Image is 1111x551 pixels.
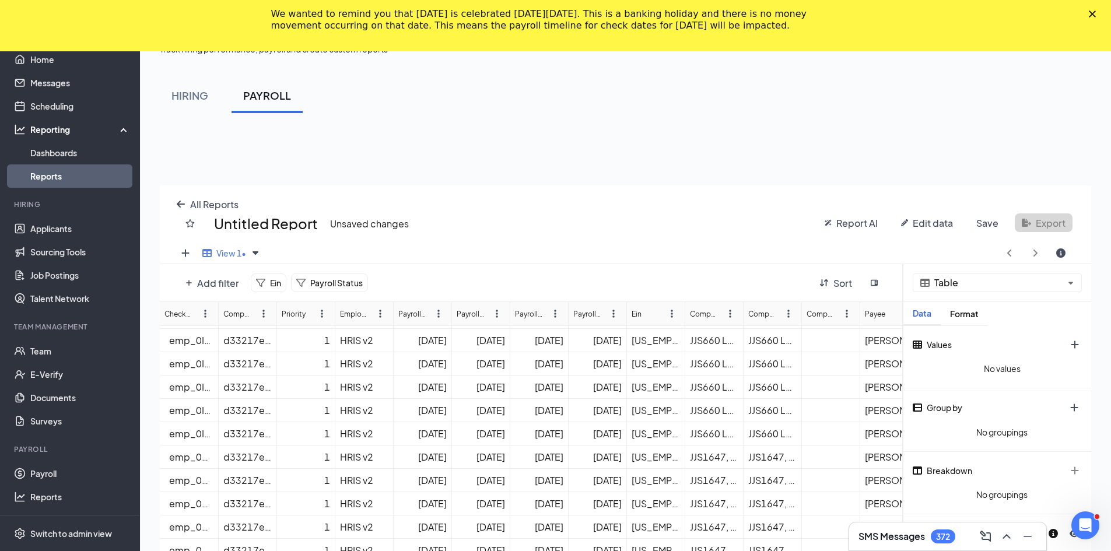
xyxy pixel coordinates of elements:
[1071,511,1099,539] iframe: Intercom live chat
[1063,398,1086,417] button: plus icon
[690,381,738,393] div: JJS660 LLC - EIN: [US_EMPLOYER_IDENTIFICATION_NUMBER]
[690,521,738,533] div: JJS1647, LLC - EIN: [US_EMPLOYER_IDENTIFICATION_NUMBER]
[427,304,450,323] button: ellipsis-vertical icon
[976,217,998,229] span: Save
[865,404,913,416] div: [PERSON_NAME] - emp_0IUX109oJdZNOMLEcIEg
[457,497,505,510] div: [DATE]
[310,304,334,323] button: ellipsis-vertical icon
[515,308,542,320] div: Payroll Period End Month Start Adjusted
[30,386,130,409] a: Documents
[340,474,388,486] div: HRIS v2
[515,334,563,346] div: [DATE]
[748,521,797,533] div: JJS1647, LLC
[748,404,797,416] div: JJS660 LLC
[30,71,130,94] a: Messages
[1036,217,1066,229] span: Export
[515,497,563,510] div: [DATE]
[936,532,950,542] div: 372
[573,334,622,346] div: [DATE]
[223,308,251,320] div: Company Uuid
[632,357,680,370] div: [US_EMPLOYER_IDENTIFICATION_NUMBER]
[340,404,388,416] div: HRIS v2
[199,243,265,264] div: View 1•
[310,278,363,288] span: Payroll Status
[515,404,563,416] div: [DATE]
[573,381,622,393] div: [DATE]
[632,474,680,486] div: [US_EMPLOYER_IDENTIFICATION_NUMBER]
[908,359,1096,378] span: No values
[515,357,563,370] div: [DATE]
[818,213,885,232] button: wand icon
[216,248,246,258] span: View 1 •
[169,451,213,463] div: emp_0KX3wv4AJMpTdEcW2RSX
[976,527,995,546] button: ComposeMessage
[835,304,858,323] button: ellipsis-vertical icon
[865,474,913,486] div: [PERSON_NAME] - emp_0KX3wv4AJMpTdEcW2RSX
[748,308,776,320] div: Company Legal Name
[1021,529,1035,543] svg: Minimize
[690,451,738,463] div: JJS1647, LLC - EIN: [US_EMPLOYER_IDENTIFICATION_NUMBER]
[398,308,426,320] div: Payroll Period End Month
[178,273,246,292] button: plus icon
[632,427,680,440] div: [US_EMPLOYER_IDENTIFICATION_NUMBER]
[457,357,505,370] div: [DATE]
[223,497,272,510] div: d33217e3-aacb-4a50-9b85-8d1e1fe042b0
[169,404,213,416] div: emp_0IUX109oJdZNOMLEcIEg
[282,521,330,533] div: 1
[719,304,742,323] button: ellipsis-vertical icon
[941,309,988,319] div: Format
[660,304,684,323] button: ellipsis-vertical icon
[777,304,800,323] button: ellipsis-vertical icon
[214,216,318,230] span: Untitled Report
[30,164,130,188] a: Reports
[178,214,202,233] button: regular-star icon
[515,451,563,463] div: [DATE]
[457,381,505,393] div: [DATE]
[748,427,797,440] div: JJS660 LLC
[169,497,213,510] div: emp_0KX3wv4AJMpTdEcW2RSX
[1015,213,1073,232] button: file-export icon
[1063,461,1087,480] button: plus icon
[30,240,130,264] a: Sourcing Tools
[282,474,330,486] div: 1
[485,304,509,323] button: ellipsis-vertical icon
[223,381,272,393] div: d33217e3-aacb-4a50-9b85-8d1e1fe042b0
[330,217,409,230] span: Unsaved changes
[997,527,1016,546] button: ChevronUp
[748,474,797,486] div: JJS1647, LLC
[171,88,208,103] div: HIRING
[30,48,130,71] a: Home
[282,404,330,416] div: 1
[30,94,130,118] a: Scheduling
[864,273,885,292] button: sidebar-flip icon
[398,381,447,393] div: [DATE]
[340,521,388,533] div: HRIS v2
[398,451,447,463] div: [DATE]
[30,363,130,386] a: E-Verify
[223,334,272,346] div: d33217e3-aacb-4a50-9b85-8d1e1fe042b0
[807,308,834,320] div: Company Trade Name
[690,357,738,370] div: JJS660 LLC - EIN: [US_EMPLOYER_IDENTIFICATION_NUMBER]
[169,427,213,440] div: emp_0IUX109oJdZNOMLEcIEg
[457,427,505,440] div: [DATE]
[573,404,622,416] div: [DATE]
[1049,244,1073,262] button: circle-info icon
[282,451,330,463] div: 1
[515,381,563,393] div: [DATE]
[14,444,128,454] div: Payroll
[398,427,447,440] div: [DATE]
[223,427,272,440] div: d33217e3-aacb-4a50-9b85-8d1e1fe042b0
[573,308,601,320] div: Payroll Period End Month End Adjusted
[998,244,1021,262] button: angle-left icon
[282,381,330,393] div: 1
[632,381,680,393] div: [US_EMPLOYER_IDENTIFICATION_NUMBER]
[865,521,913,533] div: [PERSON_NAME] - emp_0MWrnF85bKkyVrtp9M5c
[913,217,953,229] span: Edit data
[169,474,213,486] div: emp_0KX3wv4AJMpTdEcW2RSX
[169,195,246,213] button: arrow-left icon
[14,199,128,209] div: Hiring
[573,357,622,370] div: [DATE]
[194,304,217,323] button: ellipsis-vertical icon
[398,497,447,510] div: [DATE]
[632,451,680,463] div: [US_EMPLOYER_IDENTIFICATION_NUMBER]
